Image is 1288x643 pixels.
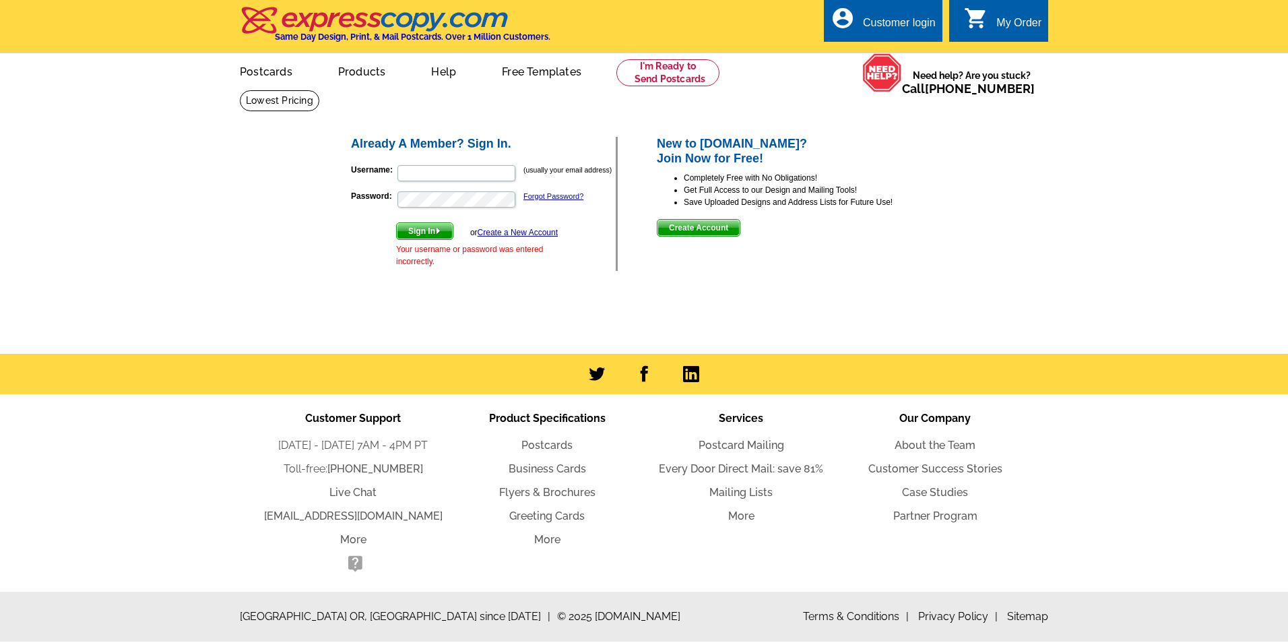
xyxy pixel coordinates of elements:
div: or [470,226,558,239]
a: Case Studies [902,486,968,499]
a: Terms & Conditions [803,610,909,623]
span: Call [902,82,1035,96]
div: Customer login [863,17,936,36]
a: Forgot Password? [523,192,583,200]
span: Sign In [397,223,453,239]
span: Product Specifications [489,412,606,425]
a: Every Door Direct Mail: save 81% [659,462,823,475]
a: About the Team [895,439,975,452]
a: Live Chat [329,486,377,499]
span: Services [719,412,763,425]
li: Save Uploaded Designs and Address Lists for Future Use! [684,196,939,208]
a: More [534,533,560,546]
h4: Same Day Design, Print, & Mail Postcards. Over 1 Million Customers. [275,32,550,42]
a: Mailing Lists [709,486,773,499]
a: shopping_cart My Order [964,15,1041,32]
a: account_circle Customer login [831,15,936,32]
a: Postcards [218,55,314,86]
iframe: LiveChat chat widget [1019,330,1288,643]
img: help [862,53,902,92]
img: button-next-arrow-white.png [435,228,441,234]
button: Create Account [657,219,740,237]
a: Free Templates [480,55,603,86]
span: Create Account [657,220,740,236]
a: More [340,533,366,546]
a: Help [410,55,478,86]
h2: New to [DOMAIN_NAME]? Join Now for Free! [657,137,939,166]
li: Get Full Access to our Design and Mailing Tools! [684,184,939,196]
a: Business Cards [509,462,586,475]
span: Customer Support [305,412,401,425]
a: More [728,510,754,522]
a: [EMAIL_ADDRESS][DOMAIN_NAME] [264,510,443,522]
a: Customer Success Stories [868,462,1002,475]
label: Username: [351,164,396,176]
button: Sign In [396,222,453,240]
h2: Already A Member? Sign In. [351,137,616,152]
li: Toll-free: [256,461,450,477]
i: account_circle [831,6,855,30]
a: Same Day Design, Print, & Mail Postcards. Over 1 Million Customers. [240,16,550,42]
small: (usually your email address) [523,166,612,174]
a: Flyers & Brochures [499,486,595,499]
label: Password: [351,190,396,202]
a: [PHONE_NUMBER] [327,462,423,475]
a: Create a New Account [478,228,558,237]
span: Our Company [899,412,971,425]
a: Postcards [521,439,573,452]
li: Completely Free with No Obligations! [684,172,939,184]
a: Partner Program [893,510,977,522]
a: Greeting Cards [509,510,585,522]
i: shopping_cart [964,6,988,30]
span: [GEOGRAPHIC_DATA] OR, [GEOGRAPHIC_DATA] since [DATE] [240,609,550,625]
li: [DATE] - [DATE] 7AM - 4PM PT [256,437,450,454]
div: My Order [996,17,1041,36]
div: Your username or password was entered incorrectly. [396,243,558,268]
a: Privacy Policy [918,610,998,623]
a: Sitemap [1007,610,1048,623]
a: [PHONE_NUMBER] [925,82,1035,96]
a: Postcard Mailing [699,439,784,452]
a: Products [317,55,408,86]
span: Need help? Are you stuck? [902,69,1041,96]
span: © 2025 [DOMAIN_NAME] [557,609,680,625]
